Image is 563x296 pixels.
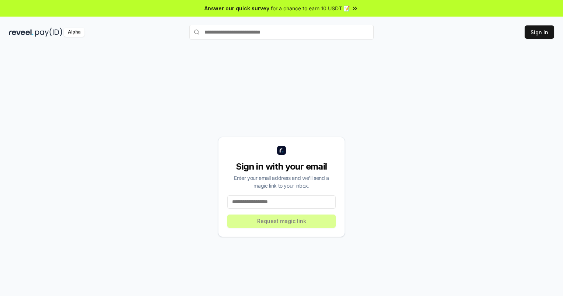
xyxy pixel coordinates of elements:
span: for a chance to earn 10 USDT 📝 [271,4,350,12]
span: Answer our quick survey [204,4,269,12]
div: Enter your email address and we’ll send a magic link to your inbox. [227,174,336,189]
div: Sign in with your email [227,161,336,173]
img: logo_small [277,146,286,155]
button: Sign In [525,25,554,39]
div: Alpha [64,28,84,37]
img: reveel_dark [9,28,34,37]
img: pay_id [35,28,62,37]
